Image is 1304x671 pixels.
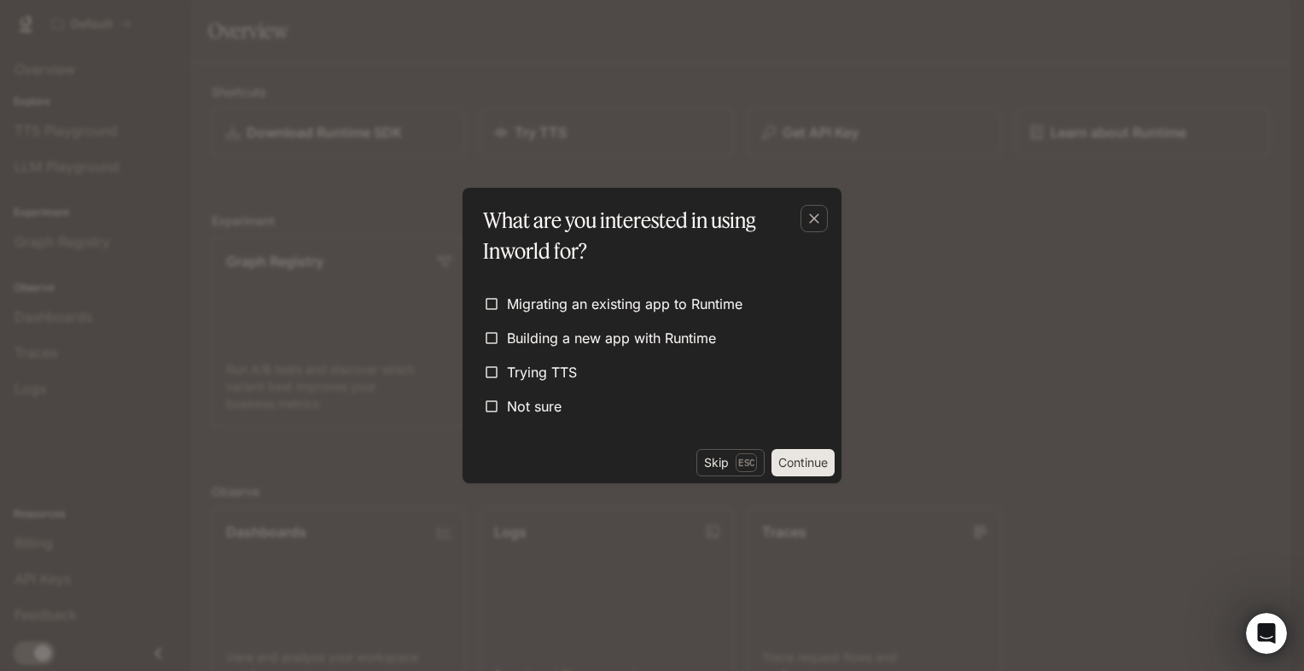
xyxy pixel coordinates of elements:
p: What are you interested in using Inworld for? [483,205,814,266]
span: Not sure [507,396,562,417]
p: Esc [736,453,757,472]
span: Migrating an existing app to Runtime [507,294,742,314]
iframe: Intercom live chat [1246,613,1287,654]
span: Building a new app with Runtime [507,328,716,348]
span: Trying TTS [507,362,577,382]
button: SkipEsc [696,449,765,476]
button: Continue [771,449,835,476]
